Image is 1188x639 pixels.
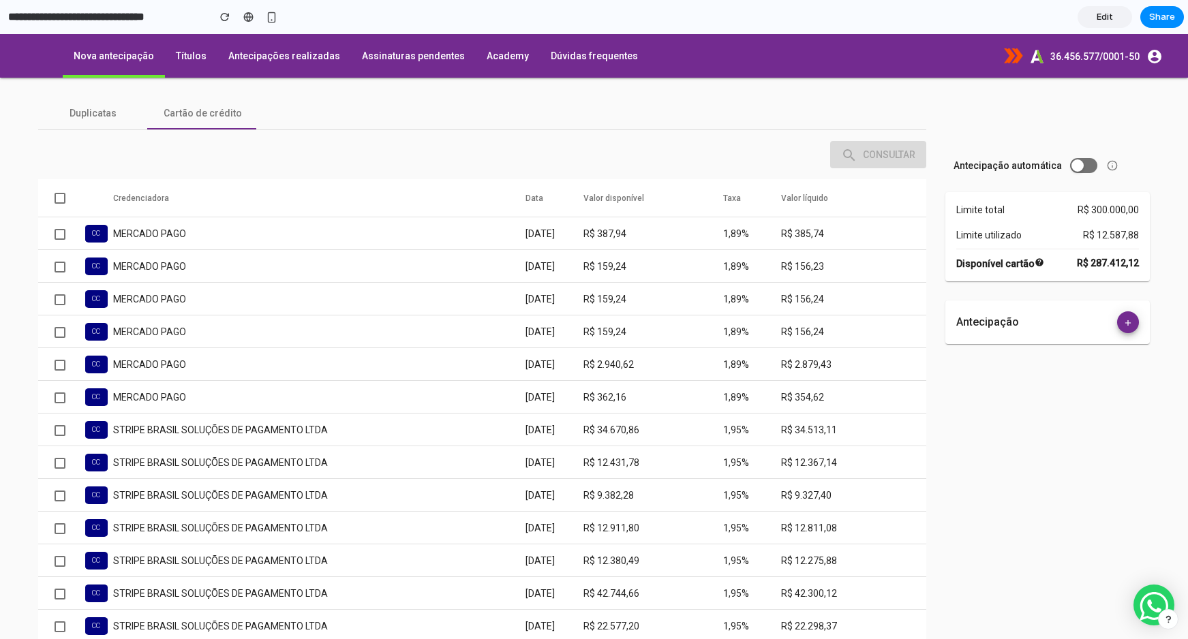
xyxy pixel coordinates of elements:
[113,487,526,501] div: STRIPE BRASIL SOLUÇÕES DE PAGAMENTO LTDA
[781,216,926,249] td: R$ 156,23
[781,478,926,510] td: R$ 12.811,08
[781,347,926,379] td: R$ 354,62
[583,314,724,347] td: R$ 2.940,62
[583,379,724,412] td: R$ 34.670,86
[526,314,583,347] td: [DATE]
[1146,14,1163,31] mat-icon: account_circle
[526,445,583,478] td: [DATE]
[113,520,526,533] div: STRIPE BRASIL SOLUÇÕES DE PAGAMENTO LTDA
[85,485,108,503] div: CC
[956,169,1139,183] div: Limite total
[85,420,108,437] div: CC
[583,281,724,314] td: R$ 159,24
[526,183,583,216] td: [DATE]
[113,454,526,468] div: STRIPE BRASIL SOLUÇÕES DE PAGAMENTO LTDA
[1140,6,1184,28] button: Share
[781,445,926,478] td: R$ 9.327,40
[841,115,915,126] span: CONSULTAR
[526,216,583,249] td: [DATE]
[1035,221,1044,235] mat-icon: help
[583,543,724,576] td: R$ 42.744,66
[781,281,926,314] td: R$ 156,24
[526,379,583,412] td: [DATE]
[85,191,108,208] div: CC
[723,227,749,238] span: 1,89%
[723,587,749,597] span: 1,95%
[1078,169,1139,183] span: R$ 300.000,00
[1149,10,1175,24] span: Share
[1077,222,1139,236] strong: R$ 287.412,12
[781,183,926,216] td: R$ 385,74
[781,379,926,412] td: R$ 34.513,11
[1004,14,1023,30] img: tiflux.png
[723,488,749,499] span: 1,95%
[723,292,749,303] span: 1,89%
[1097,10,1113,24] span: Edit
[113,225,526,239] div: MERCADO PAGO
[113,193,526,206] div: MERCADO PAGO
[164,72,242,86] span: Cartão de crédito
[781,543,926,576] td: R$ 42.300,12
[583,183,724,216] td: R$ 387,94
[723,260,749,270] span: 1,89%
[1083,194,1139,208] span: R$ 12.587,88
[781,314,926,347] td: R$ 2.879,43
[113,324,526,337] div: MERCADO PAGO
[781,510,926,543] td: R$ 12.275,88
[526,543,583,576] td: [DATE]
[113,585,526,599] div: STRIPE BRASIL SOLUÇÕES DE PAGAMENTO LTDA
[781,412,926,445] td: R$ 12.367,14
[526,281,583,314] td: [DATE]
[85,452,108,470] div: CC
[85,289,108,307] div: CC
[723,194,749,205] span: 1,89%
[85,256,108,274] div: CC
[113,258,526,272] div: MERCADO PAGO
[723,325,749,336] span: 1,89%
[1117,277,1139,299] button: add
[85,387,108,405] div: CC
[1050,17,1140,28] span: 36.456.577/0001-50
[85,223,108,241] div: CC
[1070,124,1097,139] button: Toggle antecipação automática
[956,194,1139,208] div: Limite utilizado
[781,157,828,171] button: Valor líquido
[526,412,583,445] td: [DATE]
[526,478,583,510] td: [DATE]
[723,423,749,434] span: 1,95%
[22,8,63,35] img: fallback.png
[228,16,340,27] span: Antecipações realizadas
[583,157,644,171] button: Valor disponível
[551,16,638,27] span: Dúvidas frequentes
[176,16,207,27] span: Títulos
[954,125,1062,138] span: Antecipação automática
[723,554,749,565] span: 1,95%
[583,576,724,608] td: R$ 22.577,20
[583,216,724,249] td: R$ 159,24
[85,322,108,339] div: CC
[526,249,583,281] td: [DATE]
[526,510,583,543] td: [DATE]
[956,281,1019,295] span: Antecipação
[113,157,169,171] button: Credenciadora
[841,113,857,129] mat-icon: search
[781,576,926,608] td: R$ 22.298,37
[113,389,526,403] div: STRIPE BRASIL SOLUÇÕES DE PAGAMENTO LTDA
[723,157,741,171] button: Taxa
[70,72,117,86] span: Duplicatas
[1120,284,1136,300] mat-icon: add
[113,552,526,566] div: STRIPE BRASIL SOLUÇÕES DE PAGAMENTO LTDA
[1078,6,1132,28] a: Edit
[1050,9,1166,34] button: 36.456.577/0001-50account_circle
[583,445,724,478] td: R$ 9.382,28
[526,347,583,379] td: [DATE]
[487,16,529,27] span: Academy
[723,456,749,467] span: 1,95%
[583,510,724,543] td: R$ 12.380,49
[85,583,108,601] div: CC
[74,16,154,27] span: Nova antecipação
[85,550,108,568] div: CC
[362,16,465,27] span: Assinaturas pendentes
[956,221,1044,236] strong: Disponível cartão
[781,249,926,281] td: R$ 156,24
